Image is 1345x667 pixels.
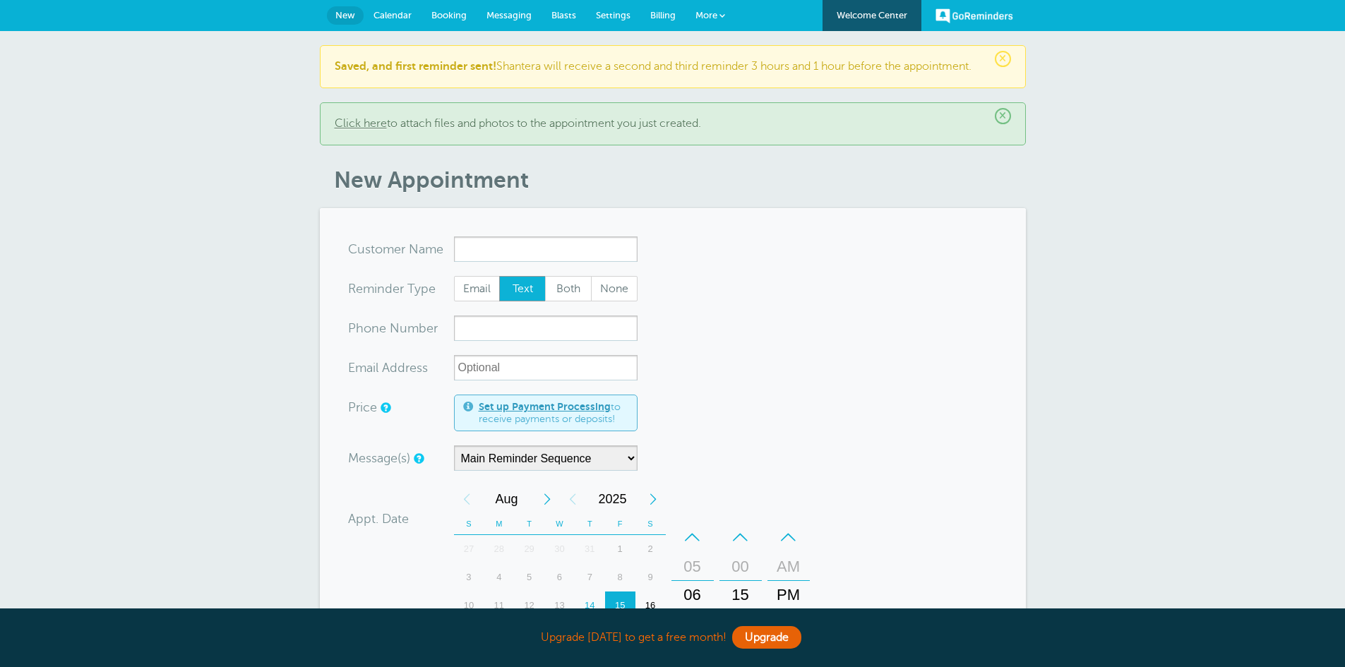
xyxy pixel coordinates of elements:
label: Message(s) [348,452,410,464]
div: Upgrade [DATE] to get a free month! [320,623,1026,653]
span: Ema [348,361,373,374]
div: Sunday, July 27 [454,535,484,563]
div: 14 [575,591,605,620]
span: None [592,277,637,301]
p: Shantera will receive a second and third reminder 3 hours and 1 hour before the appointment. [335,60,1011,73]
p: to attach files and photos to the appointment you just created. [335,117,1011,131]
div: ame [348,236,454,262]
div: Friday, August 15 [605,591,635,620]
a: Set up Payment Processing [479,401,611,412]
span: Email [455,277,500,301]
div: Sunday, August 10 [454,591,484,620]
div: Monday, August 11 [484,591,514,620]
span: More [695,10,717,20]
div: Friday, August 8 [605,563,635,591]
label: Email [454,276,501,301]
span: × [995,51,1011,67]
div: Wednesday, July 30 [544,535,575,563]
div: 3 [454,563,484,591]
span: ne Nu [371,322,407,335]
span: Settings [596,10,630,20]
span: Billing [650,10,676,20]
h1: New Appointment [334,167,1026,193]
label: Both [545,276,592,301]
div: 11 [484,591,514,620]
label: Appt. Date [348,512,409,525]
iframe: Resource center [1289,611,1331,653]
label: Text [499,276,546,301]
th: T [514,513,544,535]
div: Minutes [719,523,762,667]
th: M [484,513,514,535]
div: Wednesday, August 13 [544,591,575,620]
div: ress [348,355,454,380]
label: Reminder Type [348,282,436,295]
div: 00 [724,553,758,581]
span: il Add [373,361,405,374]
div: 5 [514,563,544,591]
div: Monday, July 28 [484,535,514,563]
label: Price [348,401,377,414]
span: × [995,108,1011,124]
div: Monday, August 4 [484,563,514,591]
a: New [327,6,364,25]
div: mber [348,316,454,341]
div: 05 [676,553,710,581]
div: PM [772,581,806,609]
div: Wednesday, August 6 [544,563,575,591]
a: Simple templates and custom messages will use the reminder schedule set under Settings > Reminder... [414,454,422,463]
div: Next Year [640,485,666,513]
label: None [591,276,638,301]
div: 10 [454,591,484,620]
span: Messaging [486,10,532,20]
input: Optional [454,355,638,380]
div: Thursday, August 7 [575,563,605,591]
th: F [605,513,635,535]
div: 15 [724,581,758,609]
div: 12 [514,591,544,620]
div: 2 [635,535,666,563]
span: New [335,10,355,20]
div: AM [772,553,806,581]
div: 1 [605,535,635,563]
div: Today, Thursday, August 14 [575,591,605,620]
div: Sunday, August 3 [454,563,484,591]
div: 30 [544,535,575,563]
span: August [479,485,534,513]
div: 4 [484,563,514,591]
th: T [575,513,605,535]
span: Calendar [373,10,412,20]
div: Tuesday, August 12 [514,591,544,620]
div: 8 [605,563,635,591]
div: 27 [454,535,484,563]
span: Blasts [551,10,576,20]
div: Next Month [534,485,560,513]
div: Tuesday, August 5 [514,563,544,591]
div: 28 [484,535,514,563]
span: Text [500,277,545,301]
div: 29 [514,535,544,563]
div: Thursday, July 31 [575,535,605,563]
span: Cus [348,243,371,256]
div: 13 [544,591,575,620]
div: Previous Year [560,485,585,513]
span: 2025 [585,485,640,513]
span: Pho [348,322,371,335]
span: Both [546,277,591,301]
div: Saturday, August 16 [635,591,666,620]
span: to receive payments or deposits! [479,401,628,426]
a: Click here [335,117,387,130]
div: Hours [671,523,714,667]
div: 31 [575,535,605,563]
div: Saturday, August 2 [635,535,666,563]
th: S [454,513,484,535]
a: Upgrade [732,626,801,649]
div: 6 [544,563,575,591]
b: Saved, and first reminder sent! [335,60,496,73]
div: Friday, August 1 [605,535,635,563]
div: 9 [635,563,666,591]
div: 06 [676,581,710,609]
span: Booking [431,10,467,20]
th: W [544,513,575,535]
div: 15 [605,591,635,620]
